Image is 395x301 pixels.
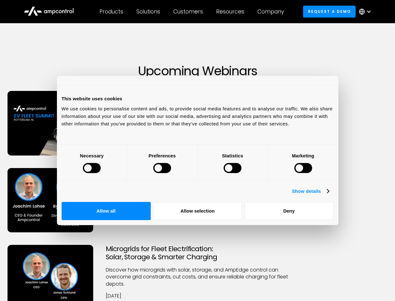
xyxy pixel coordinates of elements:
div: Customers [173,8,203,15]
strong: Statistics [222,153,243,158]
h1: Upcoming Webinars [8,63,388,78]
a: Show details [292,187,329,195]
a: Request a demo [303,6,356,17]
div: Resources [216,8,244,15]
div: Company [257,8,284,15]
div: We use cookies to personalise content and ads, to provide social media features and to analyse ou... [62,105,334,127]
div: This website uses cookies [62,95,334,103]
h3: Microgrids for Fleet Electrification: Solar, Storage & Smarter Charging [106,245,290,261]
button: Allow all [62,202,151,220]
button: Allow selection [153,202,242,220]
p: Discover how microgrids with solar, storage, and AmpEdge control can overcome grid constraints, c... [106,267,290,288]
div: Solutions [136,8,160,15]
strong: Preferences [149,153,176,158]
p: [DATE] [106,293,290,299]
strong: Necessary [80,153,104,158]
button: Deny [245,202,334,220]
div: Products [99,8,123,15]
strong: Marketing [292,153,314,158]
